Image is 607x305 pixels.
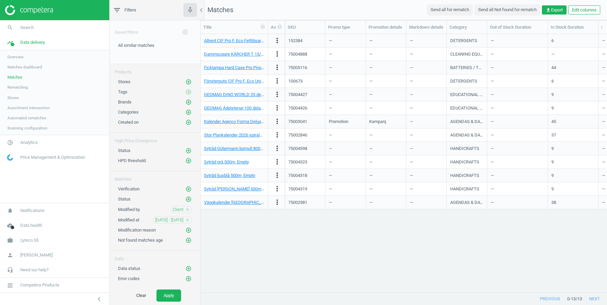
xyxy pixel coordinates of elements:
div: — [410,170,443,181]
div: — [491,143,544,154]
span: Competera Products [20,282,59,288]
div: AGENDAS & DATED PRODUCTS [450,132,484,138]
div: BATTERIES / TORCHES / CHARGERS [450,65,484,71]
div: — [369,170,403,181]
i: more_vert [273,77,281,85]
div: — [410,129,443,141]
div: 75004427 [288,92,307,98]
div: — [369,48,403,60]
i: add_circle_outline [185,119,192,125]
span: Kampanj [369,119,386,125]
span: Created on [118,120,139,125]
i: add_circle_outline [185,109,192,115]
a: GEOMAG DINO WORLD 25 delar, Empty [204,92,279,97]
i: more_vert [273,50,281,58]
i: close [185,218,190,222]
span: Client [173,207,183,213]
button: more_vert [273,117,281,126]
button: add_circle_outline [185,119,192,126]
div: 38 [551,200,556,206]
div: — [410,183,443,195]
span: Verification [118,186,140,191]
button: more_vert [273,90,281,99]
span: Filters [124,7,136,13]
button: Edit columns [568,5,600,15]
i: add_circle_outline [185,227,192,233]
div: — [369,129,403,141]
i: add_circle_outline [185,237,192,243]
i: person [4,249,17,262]
span: [PERSON_NAME] [20,252,53,258]
div: — [491,196,544,208]
span: Overview [7,54,24,60]
span: Price Management & Optimization [20,154,85,160]
span: Matches [207,6,233,14]
div: Title [203,24,265,30]
i: add_circle_outline [185,89,192,95]
i: more_vert [273,90,281,98]
i: add_circle_outline [185,79,192,85]
div: — [369,183,403,195]
button: more_vert [273,77,281,86]
div: — [491,62,544,73]
i: chevron_left [197,6,205,14]
div: EDUCATIONAL PRODUCTS [450,92,484,98]
button: more_vert [273,171,281,180]
div: — [329,62,362,73]
div: — [329,35,362,47]
span: Lyreco SE [20,237,39,243]
div: Matches [110,171,200,182]
i: add_circle_outline [185,266,192,272]
div: HANDICRAFTS [450,173,479,179]
div: — [410,35,443,47]
div: — [329,183,362,195]
div: 9 [551,146,554,152]
div: — [369,143,403,154]
span: Data status [118,266,140,271]
div: 75003041 [288,119,307,125]
button: add_circle_outline [185,227,192,234]
div: HANDICRAFTS [450,159,479,165]
button: add_circle_outline [185,99,192,105]
div: Markdown details [409,24,444,30]
a: Ficklampa Hard Case Pro Pivot, 7638900423792 [204,65,295,70]
div: 75004323 [288,159,307,165]
div: — [369,196,403,208]
div: — [410,48,443,60]
a: Stor Plankalender 2026 spiralbunden, 7333453135160 [204,132,307,138]
span: Export [546,7,563,13]
i: timeline [4,36,17,49]
div: — [369,75,403,87]
button: Apply [156,289,181,302]
span: Stores [118,79,131,84]
span: Automated rematches [7,115,46,121]
i: headset_mic [4,264,17,276]
span: Stores [7,95,19,100]
span: Need our help? [20,267,49,273]
i: chevron_left [95,295,103,303]
div: — [491,156,544,168]
div: — [329,48,362,60]
i: add_circle_outline [185,99,192,105]
div: 75004319 [288,186,307,192]
div: — [410,156,443,168]
div: — [551,48,595,60]
div: High Price Divergence [110,133,200,144]
div: HANDICRAFTS [450,146,479,152]
button: add_circle_outline [185,265,192,272]
div: SKU [288,24,322,30]
button: Clear [129,289,153,302]
i: more_vert [273,63,281,71]
span: Status [118,196,131,202]
button: add_circle_outline [185,89,192,95]
div: — [491,89,544,100]
div: Out of Stock Duration [490,24,545,30]
button: more_vert [273,144,281,153]
div: — [329,129,362,141]
span: Scanning configuration [7,125,47,131]
span: Analytics [20,140,38,146]
div: 75004426 [288,105,307,111]
i: add_circle_outline [185,158,192,164]
div: 9 [551,186,554,192]
a: Sytråd Gütermann bomull 800m grå, Empty [204,146,285,151]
